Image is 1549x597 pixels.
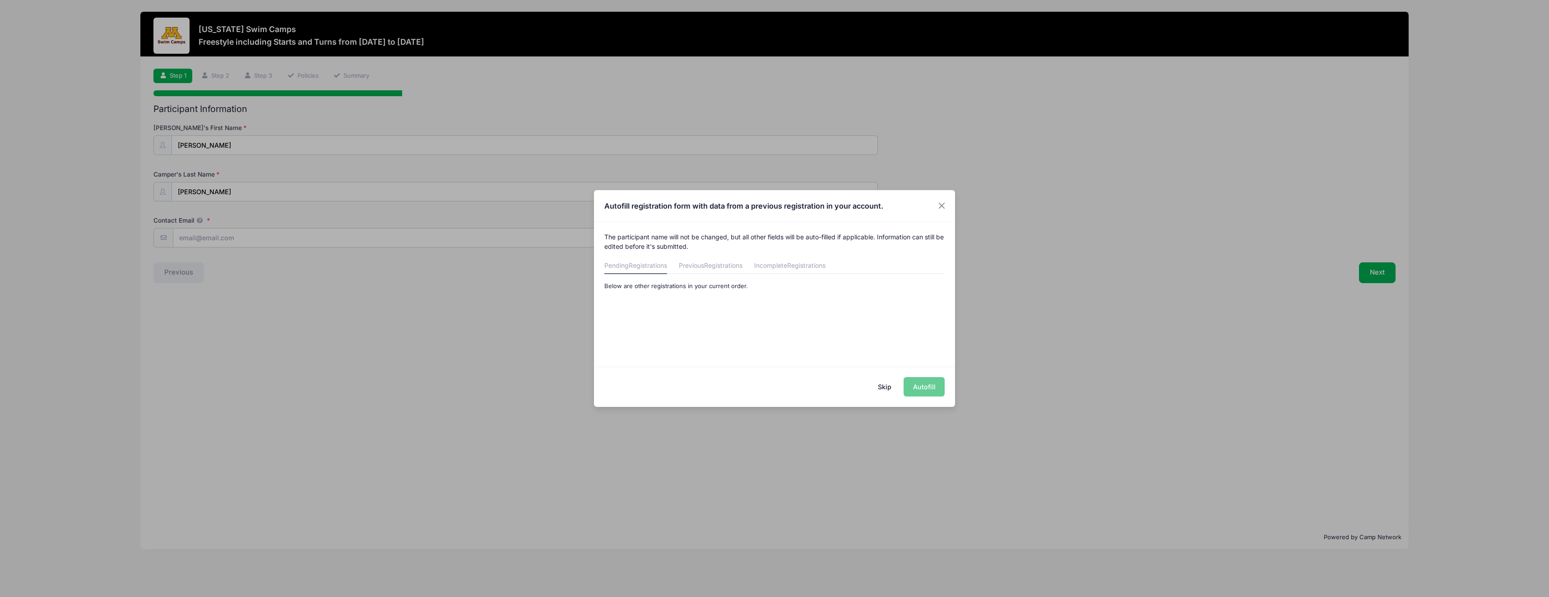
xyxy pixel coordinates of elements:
[604,282,945,291] p: Below are other registrations in your current order.
[704,261,742,269] span: Registrations
[604,201,883,211] h4: Autofill registration form with data from a previous registration in your account.
[604,232,945,251] p: The participant name will not be changed, but all other fields will be auto-filled if applicable....
[934,198,950,214] button: Close
[604,258,667,274] a: Pending
[629,261,667,269] span: Registrations
[679,258,742,274] a: Previous
[754,258,826,274] a: Incomplete
[787,261,826,269] span: Registrations
[869,377,901,396] button: Skip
